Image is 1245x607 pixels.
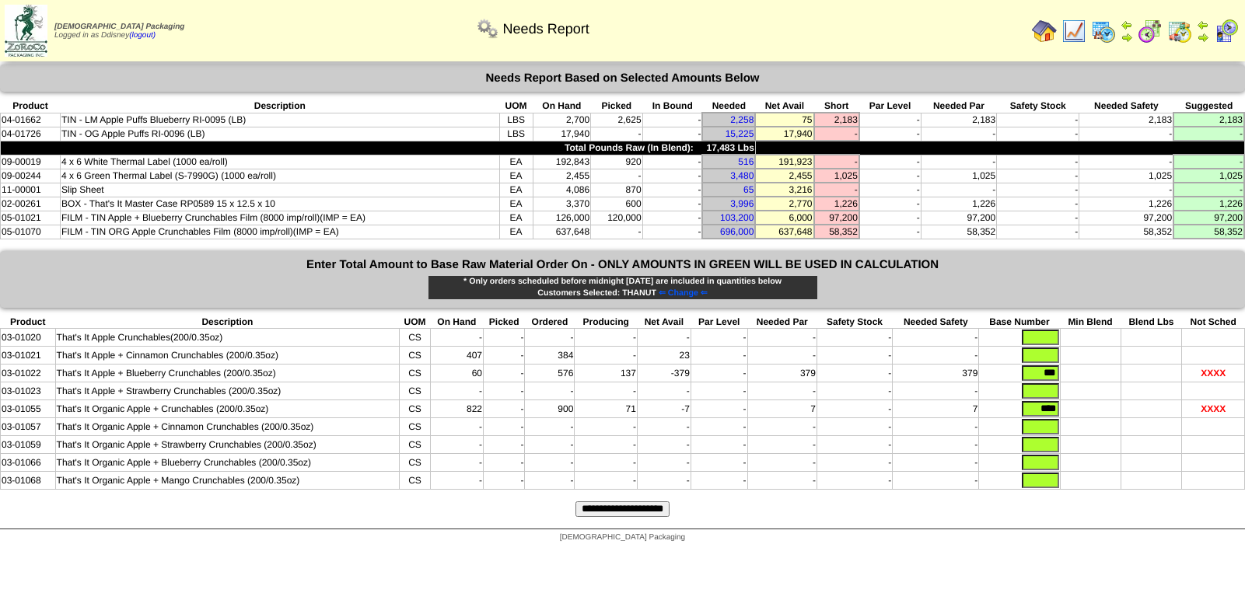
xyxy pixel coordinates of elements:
[430,418,483,436] td: -
[129,31,156,40] a: (logout)
[747,472,817,490] td: -
[525,454,575,472] td: -
[1032,19,1057,44] img: home.gif
[893,382,979,400] td: -
[483,436,524,454] td: -
[817,454,892,472] td: -
[525,347,575,365] td: 384
[893,365,979,382] td: 379
[1121,316,1182,329] th: Blend Lbs
[637,454,691,472] td: -
[637,400,691,418] td: -7
[400,365,430,382] td: CS
[997,169,1079,183] td: -
[400,400,430,418] td: CS
[817,400,892,418] td: -
[1182,400,1245,418] td: XXXX
[817,382,892,400] td: -
[525,329,575,347] td: -
[691,472,747,490] td: -
[400,472,430,490] td: CS
[533,197,591,211] td: 3,370
[997,197,1079,211] td: -
[575,400,638,418] td: 71
[60,225,499,239] td: FILM - TIN ORG Apple Crunchables Film (8000 imp/roll)(IMP = EA)
[1,382,56,400] td: 03-01023
[1173,225,1244,239] td: 58,352
[1060,316,1121,329] th: Min Blend
[817,347,892,365] td: -
[921,183,996,197] td: -
[499,113,533,127] td: LBS
[430,365,483,382] td: 60
[738,156,754,167] a: 516
[642,127,702,141] td: -
[55,382,400,400] td: That's It Apple + Strawberry Crunchables (200/0.35oz)
[483,316,524,329] th: Picked
[997,99,1079,113] th: Safety Stock
[1079,225,1173,239] td: 58,352
[1,113,61,127] td: 04-01662
[817,436,892,454] td: -
[499,169,533,183] td: EA
[55,472,400,490] td: That's It Organic Apple + Mango Crunchables (200/0.35oz)
[637,347,691,365] td: 23
[859,169,921,183] td: -
[1079,197,1173,211] td: 1,226
[747,400,817,418] td: 7
[921,99,996,113] th: Needed Par
[575,472,638,490] td: -
[1,197,61,211] td: 02-00261
[730,114,754,125] a: 2,258
[691,347,747,365] td: -
[747,365,817,382] td: 379
[1173,127,1244,141] td: -
[60,99,499,113] th: Description
[591,169,642,183] td: -
[997,211,1079,225] td: -
[1,155,61,169] td: 09-00019
[483,418,524,436] td: -
[483,365,524,382] td: -
[575,329,638,347] td: -
[691,436,747,454] td: -
[817,316,892,329] th: Safety Stock
[1121,31,1133,44] img: arrowright.gif
[997,183,1079,197] td: -
[1173,169,1244,183] td: 1,025
[1,400,56,418] td: 03-01055
[859,127,921,141] td: -
[400,454,430,472] td: CS
[691,400,747,418] td: -
[430,316,483,329] th: On Hand
[1173,211,1244,225] td: 97,200
[60,127,499,141] td: TIN - OG Apple Puffs RI-0096 (LB)
[814,183,859,197] td: -
[533,183,591,197] td: 4,086
[1,436,56,454] td: 03-01059
[720,226,754,237] a: 696,000
[60,169,499,183] td: 4 x 6 Green Thermal Label (S-7990G) (1000 ea/roll)
[591,225,642,239] td: -
[1173,155,1244,169] td: -
[817,365,892,382] td: -
[525,418,575,436] td: -
[747,382,817,400] td: -
[755,99,813,113] th: Net Avail
[483,382,524,400] td: -
[642,197,702,211] td: -
[55,329,400,347] td: That's It Apple Crunchables(200/0.35oz)
[997,127,1079,141] td: -
[755,211,813,225] td: 6,000
[702,99,755,113] th: Needed
[575,365,638,382] td: 137
[642,113,702,127] td: -
[483,472,524,490] td: -
[893,329,979,347] td: -
[591,113,642,127] td: 2,625
[525,400,575,418] td: 900
[814,197,859,211] td: 1,226
[575,454,638,472] td: -
[1,169,61,183] td: 09-00244
[483,347,524,365] td: -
